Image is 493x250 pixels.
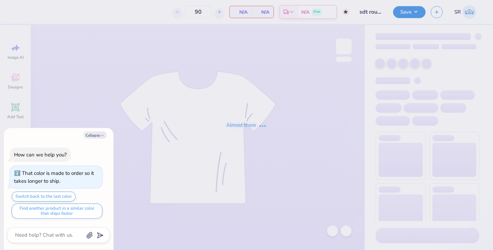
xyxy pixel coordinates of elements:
[14,151,67,158] div: How can we help you?
[226,121,267,129] div: Almost there
[12,192,76,202] button: Switch back to the last color
[14,170,94,184] div: That color is made to order so it takes longer to ship.
[84,131,106,139] button: Collapse
[12,204,102,219] button: Find another product in a similar color that ships faster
